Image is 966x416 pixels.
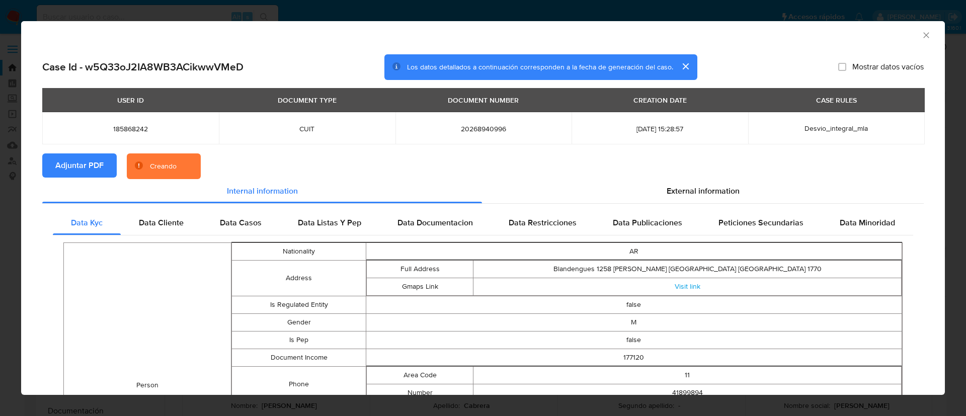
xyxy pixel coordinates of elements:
[613,217,682,228] span: Data Publicaciones
[232,331,366,349] td: Is Pep
[675,281,700,291] a: Visit link
[366,314,902,331] td: M
[53,211,913,235] div: Detailed internal info
[584,124,736,133] span: [DATE] 15:28:57
[840,217,895,228] span: Data Minoridad
[227,185,298,197] span: Internal information
[232,314,366,331] td: Gender
[150,161,177,172] div: Creando
[366,349,902,367] td: 177120
[366,384,473,402] td: Number
[473,367,902,384] td: 11
[408,124,560,133] span: 20268940996
[220,217,262,228] span: Data Casos
[473,384,902,402] td: 41899894
[810,92,863,109] div: CASE RULES
[366,243,902,261] td: AR
[407,62,673,72] span: Los datos detallados a continuación corresponden a la fecha de generación del caso.
[54,124,207,133] span: 185868242
[232,296,366,314] td: Is Regulated Entity
[509,217,577,228] span: Data Restricciones
[232,243,366,261] td: Nationality
[366,367,473,384] td: Area Code
[366,296,902,314] td: false
[42,179,924,203] div: Detailed info
[804,123,868,133] span: Desvio_integral_mla
[921,30,930,39] button: Cerrar ventana
[111,92,150,109] div: USER ID
[232,367,366,402] td: Phone
[42,153,117,178] button: Adjuntar PDF
[852,62,924,72] span: Mostrar datos vacíos
[366,278,473,296] td: Gmaps Link
[366,261,473,278] td: Full Address
[232,261,366,296] td: Address
[473,261,902,278] td: Blandengues 1258 [PERSON_NAME] [GEOGRAPHIC_DATA] [GEOGRAPHIC_DATA] 1770
[627,92,693,109] div: CREATION DATE
[838,63,846,71] input: Mostrar datos vacíos
[667,185,740,197] span: External information
[718,217,803,228] span: Peticiones Secundarias
[139,217,184,228] span: Data Cliente
[231,124,383,133] span: CUIT
[673,54,697,78] button: cerrar
[232,349,366,367] td: Document Income
[272,92,343,109] div: DOCUMENT TYPE
[442,92,525,109] div: DOCUMENT NUMBER
[21,21,945,395] div: closure-recommendation-modal
[366,331,902,349] td: false
[71,217,103,228] span: Data Kyc
[55,154,104,177] span: Adjuntar PDF
[42,60,244,73] h2: Case Id - w5Q33oJ2IA8WB3ACikwwVMeD
[298,217,361,228] span: Data Listas Y Pep
[397,217,473,228] span: Data Documentacion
